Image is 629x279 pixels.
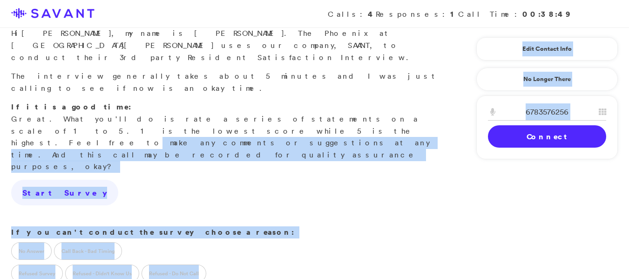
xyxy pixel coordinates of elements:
[21,28,111,38] span: [PERSON_NAME]
[488,41,606,56] a: Edit Contact Info
[11,101,441,173] p: Great. What you'll do is rate a series of statements on a scale of 1 to 5. 1 is the lowest score ...
[11,180,118,206] a: Start Survey
[11,242,52,260] label: No Answer
[11,227,294,237] strong: If you can't conduct the survey choose a reason:
[11,16,441,63] p: Hi , my name is [PERSON_NAME]. The Phoenix at [GEOGRAPHIC_DATA][PERSON_NAME] uses our company, SA...
[11,70,441,94] p: The interview generally takes about 5 minutes and I was just calling to see if now is an okay time.
[11,102,131,112] strong: If it is a good time:
[368,9,376,19] strong: 4
[522,9,571,19] strong: 00:38:49
[476,68,618,91] a: No Longer There
[54,242,122,260] label: Call Back - Bad Timing
[450,9,458,19] strong: 1
[488,125,606,148] a: Connect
